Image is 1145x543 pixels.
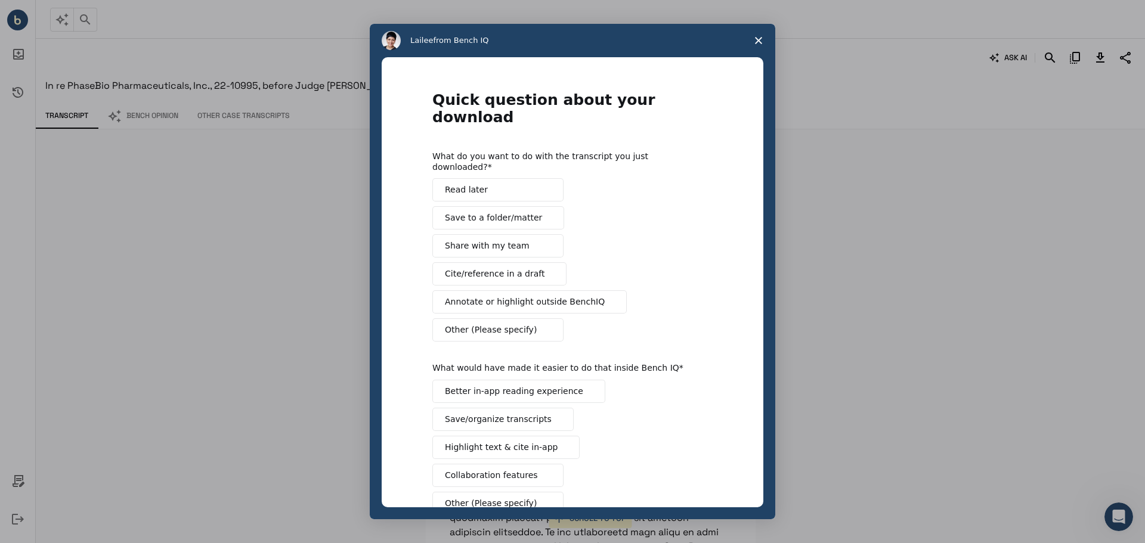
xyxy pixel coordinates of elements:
span: Better in-app reading experience [445,385,583,398]
h1: Quick question about your download [432,92,713,133]
span: Lailee [410,36,433,45]
span: Read later [445,184,488,196]
button: Other (Please specify) [432,492,564,515]
div: What do you want to do with the transcript you just downloaded? [432,151,695,172]
span: from Bench IQ [433,36,488,45]
span: Collaboration features [445,469,538,482]
div: What would have made it easier to do that inside Bench IQ [432,362,695,373]
button: Highlight text & cite in-app [432,436,580,459]
span: Save to a folder/matter [445,212,542,224]
button: Better in-app reading experience [432,380,605,403]
span: Annotate or highlight outside BenchIQ [445,296,605,308]
span: Highlight text & cite in-app [445,441,558,454]
img: Profile image for Lailee [382,31,401,50]
button: Save to a folder/matter [432,206,564,229]
span: Other (Please specify) [445,497,537,510]
button: Cite/reference in a draft [432,262,567,286]
button: Annotate or highlight outside BenchIQ [432,290,627,314]
span: Cite/reference in a draft [445,268,544,280]
button: Collaboration features [432,464,564,487]
button: Read later [432,178,564,201]
span: Save/organize transcripts [445,413,552,426]
button: Share with my team [432,234,564,257]
span: Other (Please specify) [445,324,537,336]
button: Save/organize transcripts [432,408,574,431]
button: Other (Please specify) [432,318,564,342]
span: Close survey [742,24,775,57]
span: Share with my team [445,240,530,252]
